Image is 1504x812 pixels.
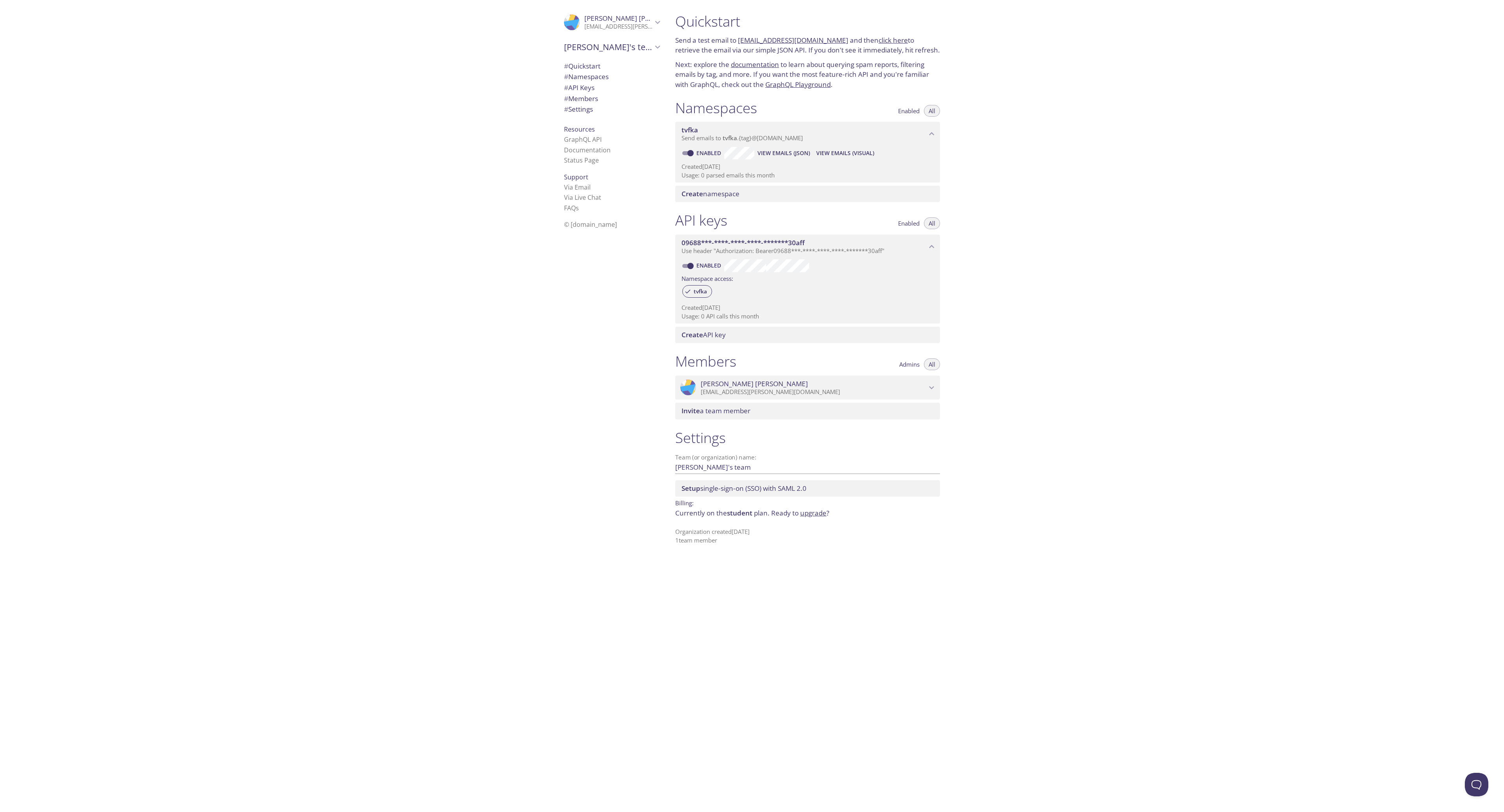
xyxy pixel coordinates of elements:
div: Members [558,93,666,104]
div: Quickstart [558,61,666,72]
span: View Emails (JSON) [757,148,810,158]
div: tvfka [682,285,712,298]
span: [PERSON_NAME] [PERSON_NAME] [701,380,808,388]
label: Namespace access: [681,272,733,284]
span: API key [681,330,726,339]
label: Team (or organization) name: [675,454,757,460]
div: Invite a team member [675,403,940,419]
a: [EMAIL_ADDRESS][DOMAIN_NAME] [738,36,848,45]
div: Team Settings [558,104,666,115]
div: Create namespace [675,186,940,202]
span: [PERSON_NAME]'s team [564,42,653,52]
button: All [924,217,940,229]
div: tvfka namespace [675,122,940,146]
span: Settings [564,105,593,114]
button: All [924,358,940,370]
span: © [DOMAIN_NAME] [564,220,617,229]
p: Created [DATE] [681,304,934,312]
span: Resources [564,125,595,134]
a: GraphQL Playground [765,80,831,89]
span: Namespaces [564,72,609,81]
h1: Members [675,353,736,370]
div: Alyson Rodrigo [558,9,666,35]
div: API Keys [558,82,666,93]
span: Invite [681,406,700,415]
p: Next: explore the to learn about querying spam reports, filtering emails by tag, and more. If you... [675,60,940,90]
span: tvfka [689,288,712,295]
div: Alyson Rodrigo [675,376,940,400]
p: [EMAIL_ADDRESS][PERSON_NAME][DOMAIN_NAME] [584,23,653,31]
button: All [924,105,940,117]
span: View Emails (Visual) [816,148,874,158]
span: Members [564,94,598,103]
h1: Settings [675,429,940,447]
div: Create API Key [675,327,940,343]
a: Enabled [695,262,724,269]
span: # [564,105,568,114]
span: Quickstart [564,61,600,71]
iframe: Help Scout Beacon - Open [1465,773,1488,796]
a: Documentation [564,146,611,154]
span: Ready to ? [771,508,829,517]
a: Status Page [564,156,599,165]
div: Alyson's team [558,37,666,57]
p: Usage: 0 parsed emails this month [681,171,934,179]
span: # [564,83,568,92]
span: tvfka [723,134,737,142]
span: API Keys [564,83,595,92]
span: Setup [681,484,700,493]
div: Setup SSO [675,480,940,497]
p: Organization created [DATE] 1 team member [675,528,940,544]
span: s [576,204,579,212]
span: # [564,94,568,103]
span: Create [681,330,703,339]
button: View Emails (Visual) [813,147,877,159]
a: documentation [731,60,779,69]
a: upgrade [800,508,826,517]
span: Create [681,189,703,198]
p: [EMAIL_ADDRESS][PERSON_NAME][DOMAIN_NAME] [701,388,927,396]
button: Enabled [893,105,924,117]
h1: Namespaces [675,99,757,117]
button: Admins [895,358,924,370]
span: # [564,61,568,71]
a: Via Live Chat [564,193,601,202]
span: namespace [681,189,739,198]
h1: API keys [675,212,727,229]
p: Currently on the plan. [675,508,940,518]
p: Usage: 0 API calls this month [681,312,934,320]
p: Billing: [675,497,940,508]
a: Enabled [695,149,724,157]
span: [PERSON_NAME] [PERSON_NAME] [584,14,692,23]
a: Via Email [564,183,591,192]
span: a team member [681,406,750,415]
span: # [564,72,568,81]
span: Send emails to . {tag} @[DOMAIN_NAME] [681,134,803,142]
h1: Quickstart [675,13,940,30]
button: View Emails (JSON) [754,147,813,159]
p: Created [DATE] [681,163,934,171]
span: Support [564,173,588,181]
span: student [727,508,752,517]
p: Send a test email to and then to retrieve the email via our simple JSON API. If you don't see it ... [675,35,940,55]
a: click here [879,36,908,45]
button: Enabled [893,217,924,229]
a: FAQ [564,204,579,212]
span: single-sign-on (SSO) with SAML 2.0 [681,484,806,493]
span: tvfka [681,125,698,134]
a: GraphQL API [564,135,602,144]
div: Namespaces [558,71,666,82]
